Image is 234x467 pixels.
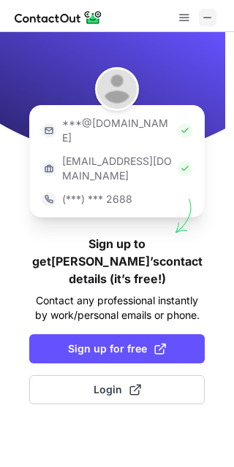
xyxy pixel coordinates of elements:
span: Sign up for free [68,341,166,356]
img: https://contactout.com/extension/app/static/media/login-email-icon.f64bce713bb5cd1896fef81aa7b14a... [42,123,56,138]
img: Check Icon [178,161,192,176]
img: Check Icon [178,123,192,138]
p: [EMAIL_ADDRESS][DOMAIN_NAME] [62,154,172,183]
img: Rakan Alsahhaf [95,67,139,111]
p: Contact any professional instantly by work/personal emails or phone. [29,293,205,323]
button: Login [29,375,205,404]
img: ContactOut v5.3.10 [15,9,102,26]
button: Sign up for free [29,334,205,363]
img: https://contactout.com/extension/app/static/media/login-work-icon.638a5007170bc45168077fde17b29a1... [42,161,56,176]
h1: Sign up to get [PERSON_NAME]’s contact details (it’s free!) [29,235,205,287]
p: ***@[DOMAIN_NAME] [62,116,172,145]
span: Login [94,382,141,397]
img: https://contactout.com/extension/app/static/media/login-phone-icon.bacfcb865e29de816d437549d7f4cb... [42,192,56,207]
